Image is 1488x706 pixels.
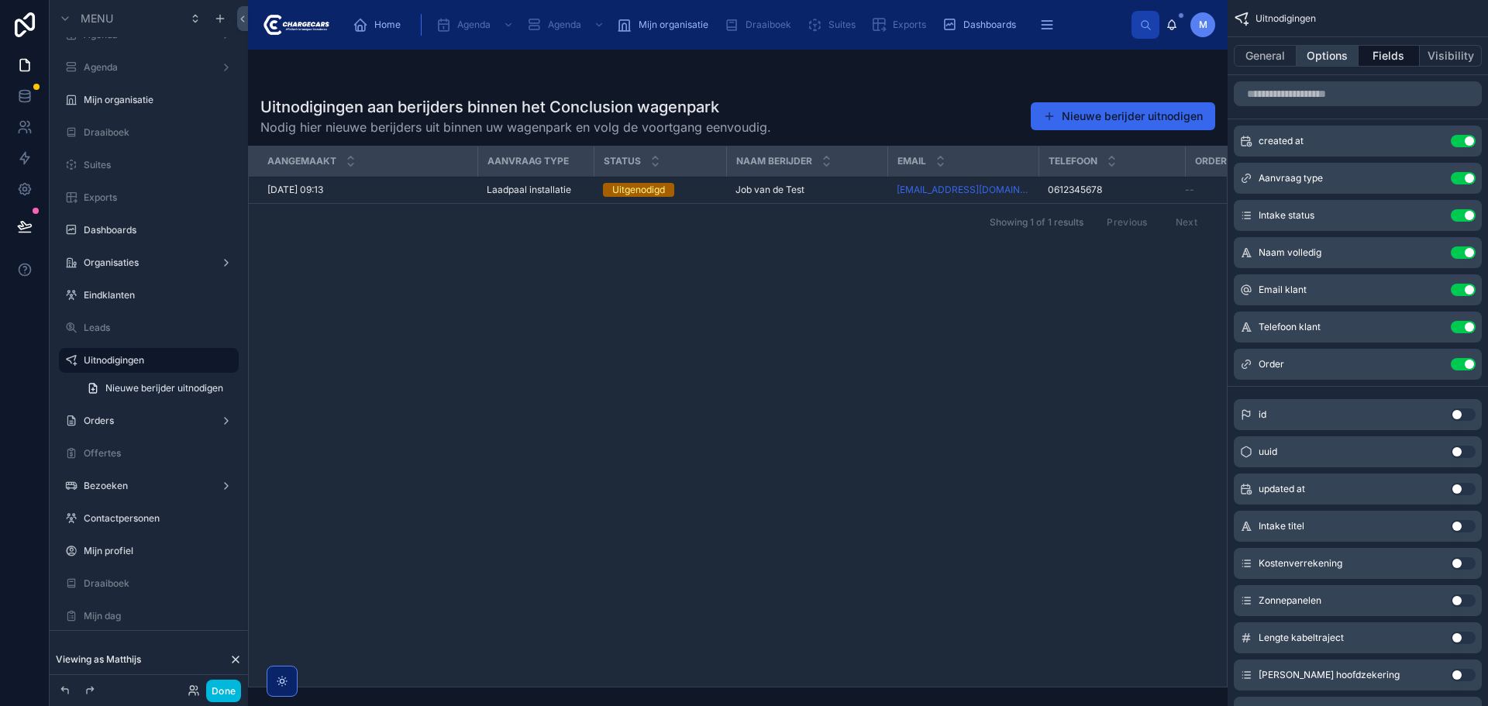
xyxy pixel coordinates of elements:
label: Draaiboek [84,126,229,139]
label: Mijn profiel [84,545,229,557]
span: Lengte kabeltraject [1259,632,1344,644]
label: Mijn dag [84,610,229,622]
span: Email klant [1259,284,1307,296]
a: Dashboards [937,11,1027,39]
span: Mijn organisatie [639,19,708,31]
label: Mijn organisatie [84,94,229,106]
button: Fields [1359,45,1421,67]
span: Zonnepanelen [1259,594,1321,607]
div: scrollable content [342,8,1131,42]
span: Naam volledig [1259,246,1321,259]
span: uuid [1259,446,1277,458]
span: Nieuwe berijder uitnodigen [105,382,223,394]
label: Exports [84,191,229,204]
label: Orders [84,415,208,427]
a: Exports [866,11,937,39]
img: App logo [260,12,329,37]
a: Agenda [522,11,612,39]
span: Telefoon [1049,155,1097,167]
label: Draaiboek [84,577,229,590]
span: Exports [893,19,926,31]
button: Visibility [1420,45,1482,67]
span: created at [1259,135,1304,147]
label: Organisaties [84,257,208,269]
span: Status [604,155,641,167]
a: Nieuwe berijder uitnodigen [77,376,239,401]
span: updated at [1259,483,1305,495]
span: id [1259,408,1266,421]
button: General [1234,45,1297,67]
span: Uitnodigingen [1255,12,1316,25]
span: Agenda [457,19,491,31]
span: Order [1259,358,1284,370]
span: Draaiboek [746,19,791,31]
a: Suites [802,11,866,39]
span: Viewing as Matthijs [56,653,141,666]
label: Agenda [84,61,208,74]
span: Kostenverrekening [1259,557,1342,570]
span: Naam berijder [736,155,812,167]
span: Intake status [1259,209,1314,222]
label: Contactpersonen [84,512,229,525]
a: Agenda [431,11,522,39]
span: Email [897,155,926,167]
span: Showing 1 of 1 results [990,216,1083,229]
span: Menu [81,11,113,26]
span: Home [374,19,401,31]
span: Aanvraag type [1259,172,1323,184]
label: Leads [84,322,229,334]
label: Uitnodigingen [84,354,229,367]
span: Dashboards [963,19,1016,31]
label: Eindklanten [84,289,229,301]
button: Done [206,680,241,702]
label: Bezoeken [84,480,208,492]
span: [PERSON_NAME] hoofdzekering [1259,669,1400,681]
span: M [1199,19,1207,31]
span: Aangemaakt [267,155,336,167]
label: Dashboards [84,224,229,236]
span: Hidden pages [81,642,160,657]
a: Home [348,11,412,39]
span: Intake titel [1259,520,1304,532]
label: Suites [84,159,229,171]
span: Order [1195,155,1227,167]
button: Options [1297,45,1359,67]
span: Agenda [548,19,581,31]
span: Suites [828,19,856,31]
span: Telefoon klant [1259,321,1321,333]
span: Aanvraag type [487,155,569,167]
label: Offertes [84,447,229,460]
